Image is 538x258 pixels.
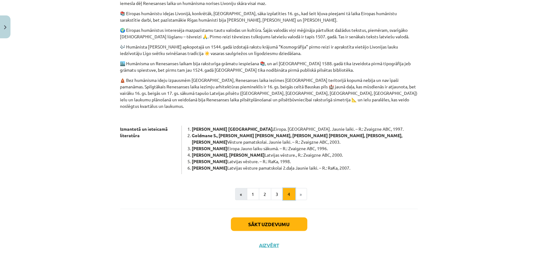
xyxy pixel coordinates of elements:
[192,146,228,151] b: [PERSON_NAME]
[120,126,168,138] strong: Izmantotā un ieteicamā literatūra
[192,152,418,158] li: Latvijas vēsture., R.: Zvaigzne ABC, 2000.
[283,188,295,201] button: 4
[192,132,418,145] li: Vēsture pamatskolai. Jaunie laiki. – R.: Zvaigzne ABC, 2003.
[192,158,418,165] li: Latvijas vēsture. – R.: RaKa, 1998.
[192,152,265,158] b: [PERSON_NAME], [PERSON_NAME]
[259,188,271,201] button: 2
[257,242,281,248] button: Aizvērt
[231,218,307,231] button: Sākt uzdevumu
[192,165,418,171] li: Latvijas vēsture pamatskolai 2.daļa Jaunie laiki. – R.: RaKa, 2007.
[120,60,418,73] p: 🏙️ Humānisma un Renesanses laikam bija raksturīga grāmatu iespiešana 📚, un arī [GEOGRAPHIC_DATA] ...
[235,188,247,201] button: «
[192,126,418,132] li: Eiropa. [GEOGRAPHIC_DATA]. Jaunie laiki. – R.: Zvaigzne ABC, 1997.
[120,10,418,23] p: 📚 Eiropas humānistu idejas Livonijā, konkrētāk, [GEOGRAPHIC_DATA], sāka izplatīties 16. gs., kad ...
[247,188,259,201] button: 1
[120,77,418,109] p: 🛕 Bez humānisma ideju izpausmēm [GEOGRAPHIC_DATA], Renesanses laika iezīmes [GEOGRAPHIC_DATA] ter...
[192,145,418,152] li: Eiropa Jauno laiku sākumā. – R.: Zvaigzne ABC, 1996.
[120,27,418,40] p: 🌍 Eiropas humānistus interesēja mazpazīstamu tautu valodas un kultūra. Šajās valodās viņi mēģināj...
[192,133,403,145] b: Goldmane S., [PERSON_NAME] [PERSON_NAME], [PERSON_NAME] [PERSON_NAME], [PERSON_NAME], [PERSON_NAME]
[4,25,6,29] img: icon-close-lesson-0947bae3869378f0d4975bcd49f059093ad1ed9edebbc8119c70593378902aed.svg
[120,44,418,57] p: 🎶 Humānista [PERSON_NAME] apkopotajā un 1544. gadā izdotajā rakstu krājumā “Kosmogrāfija” pirmo r...
[192,165,228,171] b: [PERSON_NAME]
[192,126,274,132] b: [PERSON_NAME] [GEOGRAPHIC_DATA].
[192,159,228,164] b: [PERSON_NAME]
[271,188,283,201] button: 3
[120,188,418,201] nav: Page navigation example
